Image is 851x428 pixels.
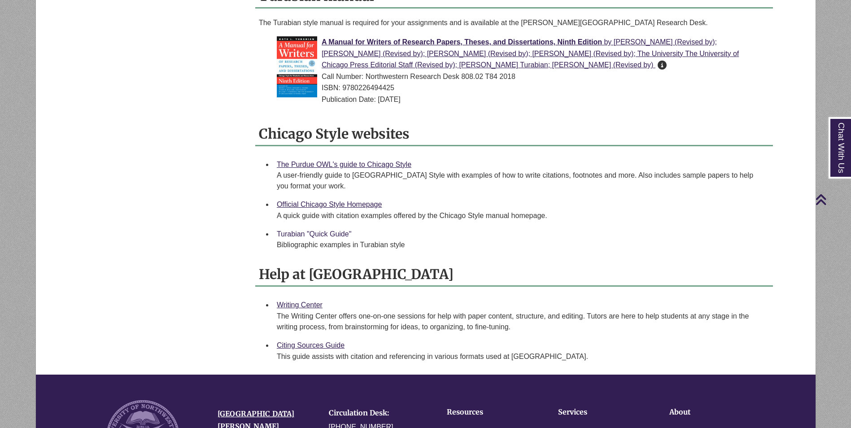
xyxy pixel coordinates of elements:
[322,38,739,69] a: A Manual for Writers of Research Papers, Theses, and Dissertations, Ninth Edition by [PERSON_NAME...
[277,210,766,221] div: A quick guide with citation examples offered by the Chicago Style manual homepage.
[218,409,294,418] a: [GEOGRAPHIC_DATA]
[277,94,766,105] div: Publication Date: [DATE]
[669,408,753,416] h4: About
[329,409,427,417] h4: Circulation Desk:
[277,230,351,238] a: Turabian "Quick Guide"
[322,38,602,46] span: A Manual for Writers of Research Papers, Theses, and Dissertations, Ninth Edition
[815,193,849,205] a: Back to Top
[277,301,323,309] a: Writing Center
[259,17,769,28] p: The Turabian style manual is required for your assignments and is available at the [PERSON_NAME][...
[277,240,766,250] div: Bibliographic examples in Turabian style
[277,341,345,349] a: Citing Sources Guide
[277,351,766,362] div: This guide assists with citation and referencing in various formats used at [GEOGRAPHIC_DATA].
[277,82,766,94] div: ISBN: 9780226494425
[447,408,530,416] h4: Resources
[558,408,642,416] h4: Services
[255,122,773,146] h2: Chicago Style websites
[604,38,611,46] span: by
[277,170,766,192] div: A user-friendly guide to [GEOGRAPHIC_DATA] Style with examples of how to write citations, footnot...
[322,38,739,69] span: [PERSON_NAME] (Revised by); [PERSON_NAME] (Revised by); [PERSON_NAME] (Revised by); [PERSON_NAME]...
[277,311,766,332] div: The Writing Center offers one-on-one sessions for help with paper content, structure, and editing...
[277,201,382,208] a: Official Chicago Style Homepage
[277,161,411,168] a: The Purdue OWL's guide to Chicago Style
[255,263,773,287] h2: Help at [GEOGRAPHIC_DATA]
[277,71,766,83] div: Call Number: Northwestern Research Desk 808.02 T84 2018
